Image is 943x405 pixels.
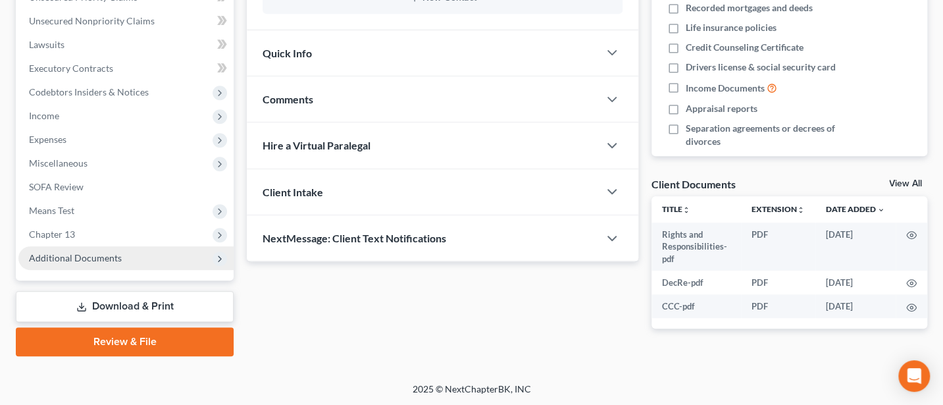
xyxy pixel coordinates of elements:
[898,360,930,392] div: Open Intercom Messenger
[686,41,803,54] span: Credit Counseling Certificate
[877,206,885,214] i: expand_more
[29,134,66,145] span: Expenses
[29,252,122,263] span: Additional Documents
[815,271,896,294] td: [DATE]
[686,21,777,34] span: Life insurance policies
[16,327,234,356] a: Review & File
[263,186,323,198] span: Client Intake
[18,9,234,33] a: Unsecured Nonpriority Claims
[651,223,741,271] td: Rights and Responsibilities-pdf
[815,294,896,318] td: [DATE]
[29,15,155,26] span: Unsecured Nonpriority Claims
[686,102,757,115] span: Appraisal reports
[18,57,234,80] a: Executory Contracts
[826,204,885,214] a: Date Added expand_more
[741,294,815,318] td: PDF
[29,39,64,50] span: Lawsuits
[29,229,75,240] span: Chapter 13
[686,1,813,14] span: Recorded mortgages and deeds
[29,63,113,74] span: Executory Contracts
[662,204,690,214] a: Titleunfold_more
[16,291,234,322] a: Download & Print
[889,179,922,188] a: View All
[686,122,847,148] span: Separation agreements or decrees of divorces
[18,33,234,57] a: Lawsuits
[651,271,741,294] td: DecRe-pdf
[29,205,74,216] span: Means Test
[29,157,88,169] span: Miscellaneous
[682,206,690,214] i: unfold_more
[29,110,59,121] span: Income
[651,294,741,318] td: CCC-pdf
[263,139,370,151] span: Hire a Virtual Paralegal
[741,271,815,294] td: PDF
[263,47,312,59] span: Quick Info
[263,232,446,244] span: NextMessage: Client Text Notifications
[815,223,896,271] td: [DATE]
[741,223,815,271] td: PDF
[752,204,805,214] a: Extensionunfold_more
[686,82,765,95] span: Income Documents
[29,181,84,192] span: SOFA Review
[263,93,313,105] span: Comments
[29,86,149,97] span: Codebtors Insiders & Notices
[651,177,736,191] div: Client Documents
[18,175,234,199] a: SOFA Review
[797,206,805,214] i: unfold_more
[686,61,836,74] span: Drivers license & social security card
